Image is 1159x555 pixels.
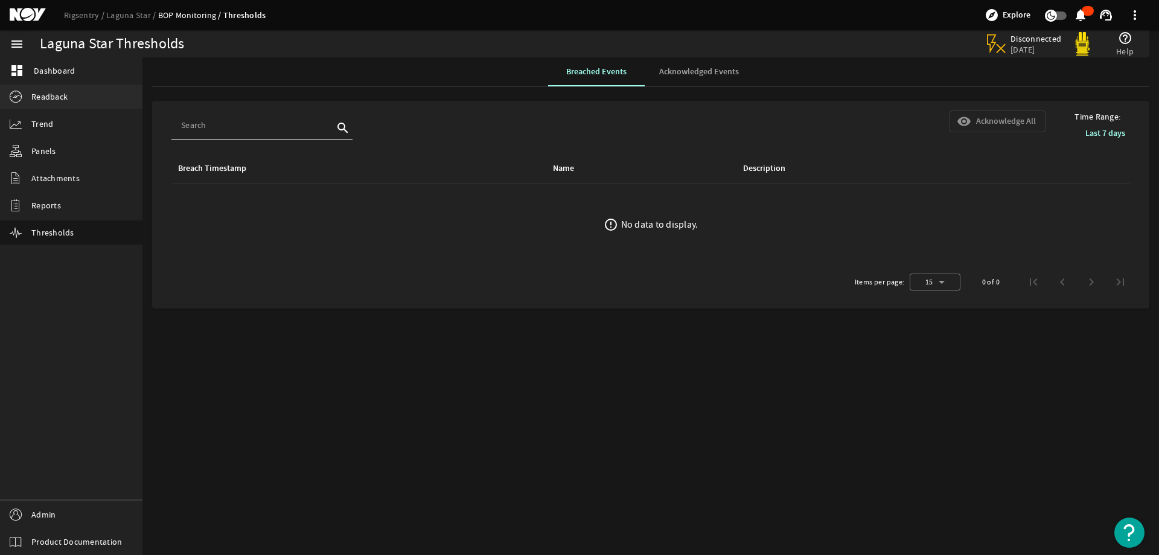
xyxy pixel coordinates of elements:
[64,10,106,21] a: Rigsentry
[551,162,726,175] div: Name
[566,68,627,76] span: Breached Events
[1011,33,1062,44] span: Disconnected
[1003,9,1030,21] span: Explore
[1099,8,1113,22] mat-icon: support_agent
[336,121,350,135] i: search
[1085,127,1125,139] b: Last 7 days
[176,162,537,175] div: Breach Timestamp
[181,119,333,131] input: Search
[855,276,905,288] div: Items per page:
[106,10,158,21] a: Laguna Star
[31,508,56,521] span: Admin
[621,219,698,231] div: No data to display.
[1118,31,1132,45] mat-icon: help_outline
[1011,44,1062,55] span: [DATE]
[659,68,739,76] span: Acknowledged Events
[1073,8,1088,22] mat-icon: notifications
[1120,1,1149,30] button: more_vert
[743,162,785,175] div: Description
[1114,518,1145,548] button: Open Resource Center
[1081,123,1130,144] button: Last 7 days
[31,536,122,548] span: Product Documentation
[553,162,574,175] div: Name
[34,65,75,77] span: Dashboard
[31,199,61,211] span: Reports
[178,162,246,175] div: Breach Timestamp
[982,276,1000,288] div: 0 of 0
[31,91,68,103] span: Readback
[10,63,24,78] mat-icon: dashboard
[31,118,53,130] span: Trend
[1116,45,1134,57] span: Help
[158,10,223,21] a: BOP Monitoring
[40,38,185,50] div: Laguna Star Thresholds
[980,5,1035,25] button: Explore
[985,8,999,22] mat-icon: explore
[1070,32,1094,56] img: Yellowpod.svg
[31,145,56,157] span: Panels
[31,172,80,184] span: Attachments
[1065,111,1130,123] span: Time Range:
[31,226,74,239] span: Thresholds
[741,162,1000,175] div: Description
[604,217,618,232] mat-icon: error_outline
[10,37,24,51] mat-icon: menu
[223,10,266,21] a: Thresholds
